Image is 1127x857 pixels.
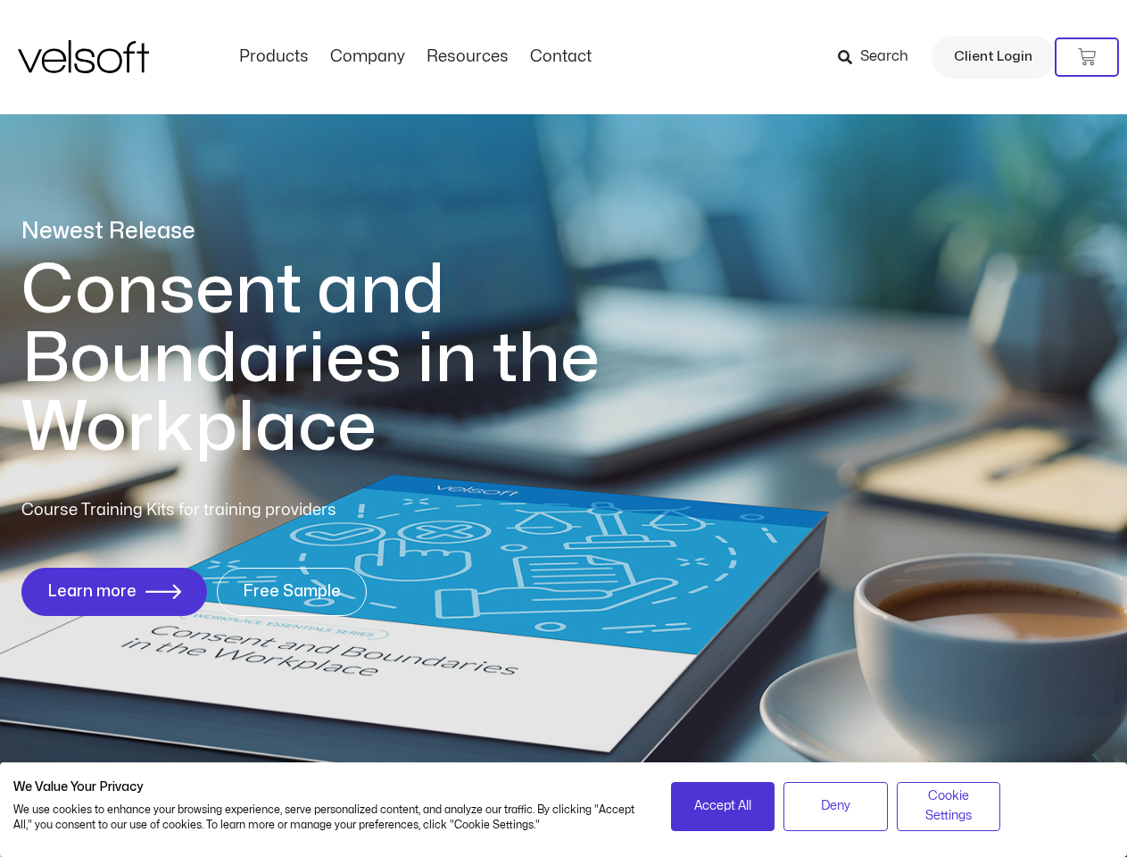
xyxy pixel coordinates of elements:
img: Velsoft Training Materials [18,40,149,73]
span: Accept All [694,796,751,816]
a: ContactMenu Toggle [519,47,602,67]
p: Course Training Kits for training providers [21,498,466,523]
span: Learn more [47,583,137,601]
span: Cookie Settings [908,786,990,827]
a: Client Login [932,36,1055,79]
a: CompanyMenu Toggle [319,47,416,67]
button: Accept all cookies [671,782,775,831]
nav: Menu [228,47,602,67]
span: Search [860,46,908,69]
button: Deny all cookies [783,782,888,831]
a: Search [838,42,921,72]
a: ResourcesMenu Toggle [416,47,519,67]
p: Newest Release [21,216,673,247]
h2: We Value Your Privacy [13,779,644,795]
button: Adjust cookie preferences [897,782,1001,831]
span: Client Login [954,46,1032,69]
span: Free Sample [243,583,341,601]
a: Free Sample [217,568,367,616]
a: Learn more [21,568,207,616]
p: We use cookies to enhance your browsing experience, serve personalized content, and analyze our t... [13,803,644,833]
a: ProductsMenu Toggle [228,47,319,67]
h1: Consent and Boundaries in the Workplace [21,256,673,462]
span: Deny [821,796,850,816]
